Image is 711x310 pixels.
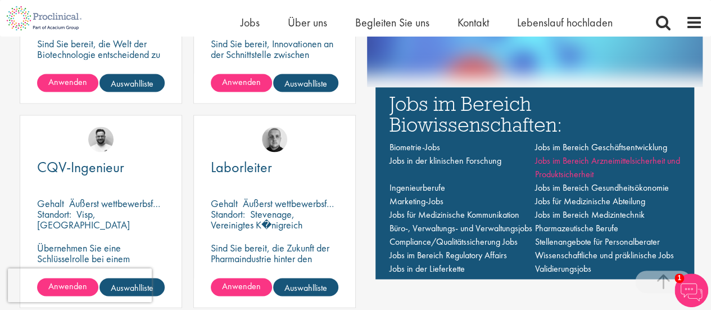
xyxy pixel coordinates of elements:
[390,236,518,248] a: Compliance/Qualitätssicherung Jobs
[390,155,501,167] a: Jobs in der klinischen Forschung
[8,268,152,302] iframe: reCAPTCHA
[390,209,519,221] a: Jobs für Medizinische Kommunikation
[211,74,272,92] a: Anwenden
[535,209,644,221] a: Jobs im Bereich Medizintechnik
[241,15,260,30] a: Jobs
[211,197,238,210] font: Gehalt
[390,141,681,276] nav: Hauptnavigation
[211,278,272,296] a: Anwenden
[535,141,667,153] a: Jobs im Bereich Geschäftsentwicklung
[273,278,338,296] a: Auswahlliste
[37,160,165,174] a: CQV-Ingenieur
[535,182,668,194] a: Jobs im Bereich Gesundheitsökonomie
[288,15,327,30] a: Über uns
[222,280,261,292] font: Anwenden
[535,155,680,180] a: Jobs im Bereich Arzneimittelsicherheit und Produktsicherheit
[535,195,645,207] a: Jobs für Medizinische Abteilung
[284,281,327,293] font: Auswahlliste
[211,208,245,221] font: Standort:
[535,236,659,248] a: Stellenangebote für Personalberater
[262,127,287,152] img: Harry Budge
[37,208,71,221] font: Standort:
[211,160,338,174] a: Laborleiter
[390,222,532,234] a: Büro-, Verwaltungs- und Verwaltungsjobs
[355,15,429,30] a: Begleiten Sie uns
[535,249,673,261] a: Wissenschaftliche und präklinische Jobs
[535,222,618,234] a: Pharmazeutische Berufe
[37,197,64,210] font: Gehalt
[535,263,591,275] a: Validierungsjobs
[37,158,124,177] font: CQV-Ingenieur
[222,76,261,88] font: Anwenden
[390,263,465,275] a: Jobs in der Lieferkette
[390,249,507,261] a: Jobs im Bereich Regulatory Affairs
[390,141,440,153] a: Biometrie-Jobs
[517,15,613,30] a: Lebenslauf hochladen
[390,90,562,137] font: Jobs im Bereich Biowissenschaften:
[69,197,170,210] font: Äußerst wettbewerbsfähig
[37,74,98,92] a: Anwenden
[674,273,708,307] img: Chatbot
[390,195,443,207] a: Marketing-Jobs
[111,77,153,89] font: Auswahlliste
[273,74,338,92] a: Auswahlliste
[99,74,165,92] a: Auswahlliste
[243,197,343,210] font: Äußerst wettbewerbsfähig
[390,182,445,194] a: Ingenieurberufe
[211,208,302,231] font: Stevenage, Vereinigtes K�nigreich
[284,77,327,89] font: Auswahlliste
[211,158,272,177] font: Laborleiter
[88,127,114,152] img: Emile De Beer
[677,274,681,282] font: 1
[37,208,130,231] font: Visp, [GEOGRAPHIC_DATA]
[48,76,87,88] font: Anwenden
[458,15,489,30] a: Kontakt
